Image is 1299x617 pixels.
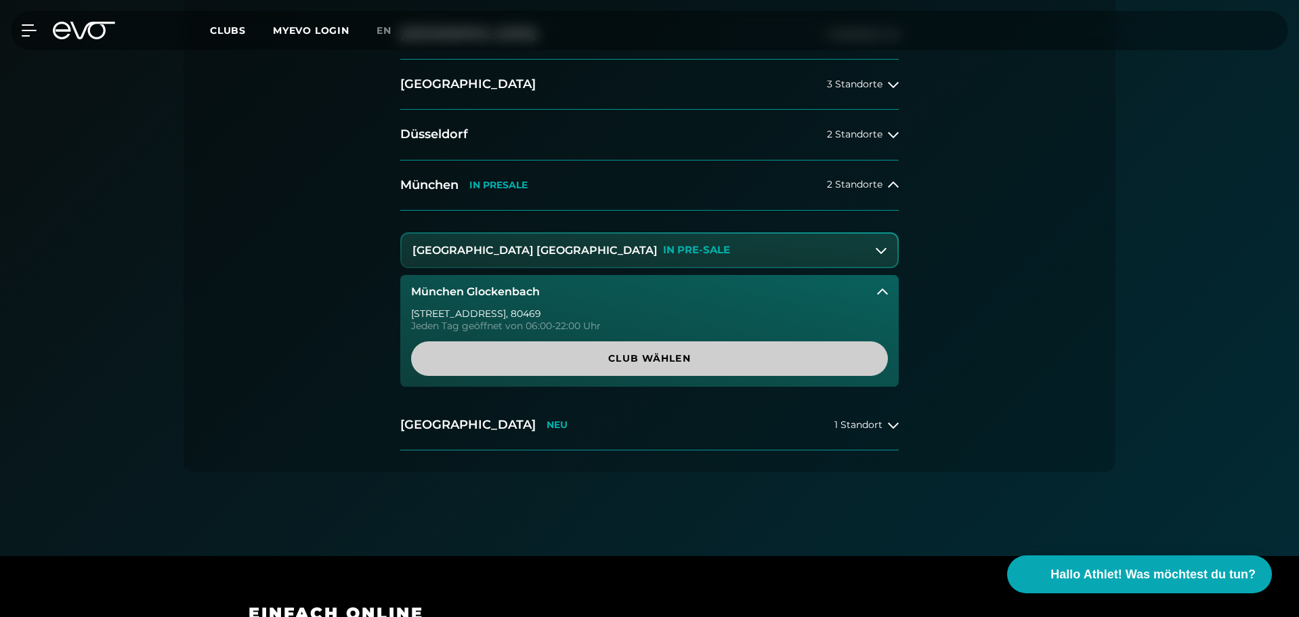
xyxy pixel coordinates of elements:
[210,24,273,37] a: Clubs
[400,161,899,211] button: MünchenIN PRESALE2 Standorte
[1050,566,1256,584] span: Hallo Athlet! Was möchtest du tun?
[210,24,246,37] span: Clubs
[827,79,882,89] span: 3 Standorte
[444,352,855,366] span: Club wählen
[400,400,899,450] button: [GEOGRAPHIC_DATA]NEU1 Standort
[400,76,536,93] h2: [GEOGRAPHIC_DATA]
[834,420,882,430] span: 1 Standort
[402,234,897,268] button: [GEOGRAPHIC_DATA] [GEOGRAPHIC_DATA]IN PRE-SALE
[412,244,658,257] h3: [GEOGRAPHIC_DATA] [GEOGRAPHIC_DATA]
[469,179,528,191] p: IN PRESALE
[411,321,888,331] div: Jeden Tag geöffnet von 06:00-22:00 Uhr
[400,177,459,194] h2: München
[827,129,882,140] span: 2 Standorte
[273,24,349,37] a: MYEVO LOGIN
[547,419,568,431] p: NEU
[400,275,899,309] button: München Glockenbach
[377,23,408,39] a: en
[400,417,536,433] h2: [GEOGRAPHIC_DATA]
[411,341,888,376] a: Club wählen
[400,126,468,143] h2: Düsseldorf
[411,309,888,318] div: [STREET_ADDRESS] , 80469
[1007,555,1272,593] button: Hallo Athlet! Was möchtest du tun?
[827,179,882,190] span: 2 Standorte
[400,110,899,160] button: Düsseldorf2 Standorte
[411,286,540,298] h3: München Glockenbach
[663,244,730,256] p: IN PRE-SALE
[400,60,899,110] button: [GEOGRAPHIC_DATA]3 Standorte
[377,24,391,37] span: en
